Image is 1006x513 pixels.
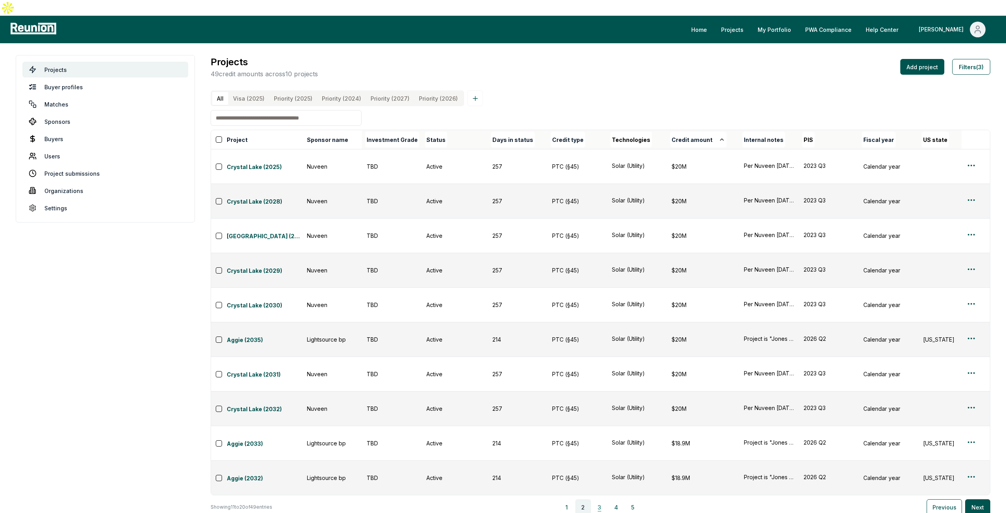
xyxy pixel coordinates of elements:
div: Nuveen [307,370,357,378]
div: [US_STATE] [923,439,973,447]
a: Crystal Lake (2031) [227,370,302,380]
div: [PERSON_NAME] [919,22,967,37]
button: Crystal Lake (2032) [227,403,302,414]
button: Per Nuveen [DATE] We’re looking for an IG buyer who can purchase PTCs until 5/2033. That’s unfort... [744,369,794,377]
button: Solar (Utility) [612,404,662,412]
button: Solar (Utility) [612,300,662,308]
div: $20M [672,232,734,240]
div: Lightsource bp [307,335,357,344]
div: [US_STATE] [923,335,973,344]
nav: Main [685,22,998,37]
div: Calendar year [863,197,914,205]
div: Nuveen [307,266,357,274]
button: 2023 Q3 [804,404,854,412]
button: Aggie (2032) [227,473,302,484]
button: Solar (Utility) [612,369,662,377]
div: Solar (Utility) [612,473,662,481]
a: Organizations [22,183,188,199]
p: Showing 11 to 20 of 49 entries [211,503,272,511]
button: 2023 Q3 [804,162,854,170]
button: 2023 Q3 [804,369,854,377]
button: Aggie (2033) [227,438,302,449]
a: Crystal Lake (2030) [227,301,302,311]
button: All [212,92,228,105]
button: Fiscal year [862,132,896,147]
div: PTC (§45) [552,266,602,274]
div: PTC (§45) [552,197,602,205]
button: Project [225,132,249,147]
div: $20M [672,370,734,378]
div: PTC (§45) [552,405,602,413]
button: 2026 Q2 [804,335,854,343]
div: Active [426,301,483,309]
button: 2023 Q3 [804,265,854,274]
button: Visa (2025) [228,92,269,105]
div: Per Nuveen [DATE] We’re looking for an IG buyer who can purchase PTCs until 5/2033. That’s unfort... [744,162,794,170]
button: Per Nuveen [DATE] We’re looking for an IG buyer who can purchase PTCs until 5/2033. That’s unfort... [744,300,794,308]
button: 2023 Q3 [804,196,854,204]
h3: Projects [211,55,318,69]
div: $20M [672,266,734,274]
div: 257 [492,405,543,413]
a: Crystal Lake (2025) [227,163,302,172]
div: $18.9M [672,474,734,482]
div: PTC (§45) [552,474,602,482]
a: Matches [22,96,188,112]
button: Project is "Jones City 1" per LSbp teaser. Identified specifically by LSbp as 1/2 projects "ripes... [744,473,794,481]
div: $20M [672,162,734,171]
button: Priority (2025) [269,92,317,105]
div: Calendar year [863,232,914,240]
p: 49 credit amounts across 10 projects [211,69,318,79]
div: Calendar year [863,266,914,274]
div: 2026 Q2 [804,473,854,481]
a: My Portfolio [751,22,797,37]
div: 214 [492,439,543,447]
div: 257 [492,301,543,309]
div: TBD [367,197,417,205]
div: Per Nuveen [DATE] We’re looking for an IG buyer who can purchase PTCs until 5/2033. That’s unfort... [744,265,794,274]
div: Per Nuveen [DATE] We’re looking for an IG buyer who can purchase PTCs until 5/2033. That’s unfort... [744,404,794,412]
div: $20M [672,335,734,344]
div: Active [426,197,483,205]
div: Active [426,232,483,240]
div: TBD [367,301,417,309]
a: Home [685,22,713,37]
div: Lightsource bp [307,474,357,482]
button: Priority (2026) [414,92,463,105]
button: Solar (Utility) [612,162,662,170]
button: 2023 Q3 [804,300,854,308]
div: Project is "Jones City 1" per LSbp teaser. Identified specifically by LSbp as 1/2 projects "ripes... [744,335,794,343]
div: 257 [492,266,543,274]
div: 257 [492,232,543,240]
div: PTC (§45) [552,301,602,309]
div: Calendar year [863,474,914,482]
div: 257 [492,370,543,378]
div: 257 [492,162,543,171]
a: Users [22,148,188,164]
div: $18.9M [672,439,734,447]
div: Solar (Utility) [612,231,662,239]
button: Solar (Utility) [612,438,662,447]
div: $20M [672,197,734,205]
div: Solar (Utility) [612,265,662,274]
button: Per Nuveen [DATE] We’re looking for an IG buyer who can purchase PTCs until 5/2033. That’s unfort... [744,231,794,239]
button: Status [425,132,447,147]
a: Crystal Lake (2028) [227,197,302,207]
div: Active [426,162,483,171]
div: Active [426,266,483,274]
a: Projects [715,22,750,37]
div: Lightsource bp [307,439,357,447]
div: TBD [367,405,417,413]
div: Calendar year [863,301,914,309]
button: Sponsor name [305,132,350,147]
div: PTC (§45) [552,439,602,447]
div: [US_STATE] [923,474,973,482]
button: Priority (2027) [366,92,414,105]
